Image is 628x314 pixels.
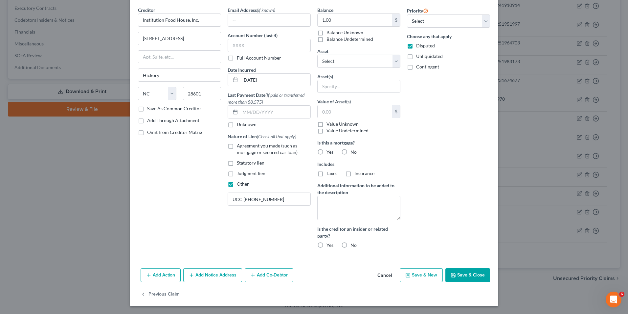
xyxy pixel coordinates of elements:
button: Add Co-Debtor [245,268,293,282]
label: Full Account Number [237,55,281,61]
label: Save As Common Creditor [147,105,201,112]
label: Last Payment Date [228,92,311,105]
button: Cancel [372,269,397,282]
input: MM/DD/YYYY [240,106,310,118]
input: Apt, Suite, etc... [138,51,221,63]
span: Disputed [416,43,435,48]
label: Additional information to be added to the description [317,182,400,196]
input: Enter zip... [183,87,221,100]
label: Value Undetermined [326,127,369,134]
button: Add Notice Address [183,268,242,282]
label: Balance Undetermined [326,36,373,42]
span: Yes [326,149,333,155]
input: Specify... [318,80,400,93]
button: Save & New [400,268,443,282]
span: Yes [326,242,333,248]
span: Omit from Creditor Matrix [147,129,202,135]
input: MM/DD/YYYY [240,74,310,86]
span: Unliquidated [416,53,443,59]
label: Includes [317,161,400,168]
input: -- [228,14,310,26]
input: Search creditor by name... [138,13,221,27]
span: Statutory lien [237,160,264,166]
input: 0.00 [318,14,392,26]
input: Specify... [228,193,310,205]
label: Priority [407,7,428,14]
label: Add Through Attachment [147,117,199,124]
span: No [350,242,357,248]
input: XXXX [228,39,311,52]
span: Insurance [354,170,374,176]
label: Asset(s) [317,73,333,80]
input: Enter address... [138,32,221,45]
button: Add Action [141,268,181,282]
label: Date Incurred [228,66,256,73]
div: $ [392,14,400,26]
label: Email Address [228,7,275,13]
label: Balance Unknown [326,29,363,36]
label: Choose any that apply [407,33,490,40]
label: Value Unknown [326,121,359,127]
label: Nature of Lien [228,133,296,140]
input: 0.00 [318,105,392,118]
iframe: Intercom live chat [606,292,621,307]
label: Value of Asset(s) [317,98,351,105]
span: (If paid or transferred more than $8,575) [228,92,304,105]
span: No [350,149,357,155]
span: Asset [317,48,328,54]
div: $ [392,105,400,118]
span: Other [237,181,249,187]
span: (Check all that apply) [257,134,296,139]
label: Balance [317,7,333,13]
label: Account Number (last 4) [228,32,278,39]
input: Enter city... [138,69,221,81]
button: Save & Close [445,268,490,282]
span: Contingent [416,64,439,69]
button: Previous Claim [141,287,180,301]
span: Taxes [326,170,337,176]
span: 6 [619,292,624,297]
span: Creditor [138,7,155,13]
span: Agreement you made (such as mortgage or secured car loan) [237,143,298,155]
label: Is the creditor an insider or related party? [317,225,400,239]
span: (if known) [257,7,275,13]
label: Unknown [237,121,257,128]
span: Judgment lien [237,170,265,176]
label: Is this a mortgage? [317,139,400,146]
